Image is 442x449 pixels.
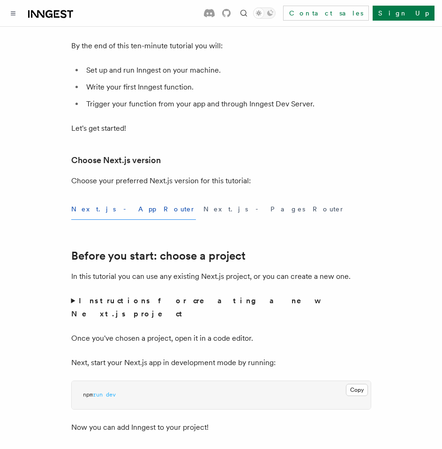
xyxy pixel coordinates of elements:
button: Find something... [238,7,249,19]
a: Sign Up [373,6,435,21]
button: Toggle navigation [7,7,19,19]
p: Choose your preferred Next.js version for this tutorial: [71,174,371,187]
span: npm [83,391,93,398]
a: Choose Next.js version [71,154,161,167]
p: By the end of this ten-minute tutorial you will: [71,39,371,52]
li: Write your first Inngest function. [83,81,371,94]
span: run [93,391,103,398]
button: Next.js - Pages Router [203,199,345,220]
p: Next, start your Next.js app in development mode by running: [71,356,371,369]
strong: Instructions for creating a new Next.js project [71,296,318,318]
button: Copy [346,384,368,396]
p: In this tutorial you can use any existing Next.js project, or you can create a new one. [71,270,371,283]
a: Contact sales [283,6,369,21]
a: Before you start: choose a project [71,249,246,262]
button: Toggle dark mode [253,7,276,19]
p: Let's get started! [71,122,371,135]
button: Next.js - App Router [71,199,196,220]
li: Trigger your function from your app and through Inngest Dev Server. [83,97,371,111]
span: dev [106,391,116,398]
p: Now you can add Inngest to your project! [71,421,371,434]
li: Set up and run Inngest on your machine. [83,64,371,77]
p: Once you've chosen a project, open it in a code editor. [71,332,371,345]
summary: Instructions for creating a new Next.js project [71,294,371,321]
